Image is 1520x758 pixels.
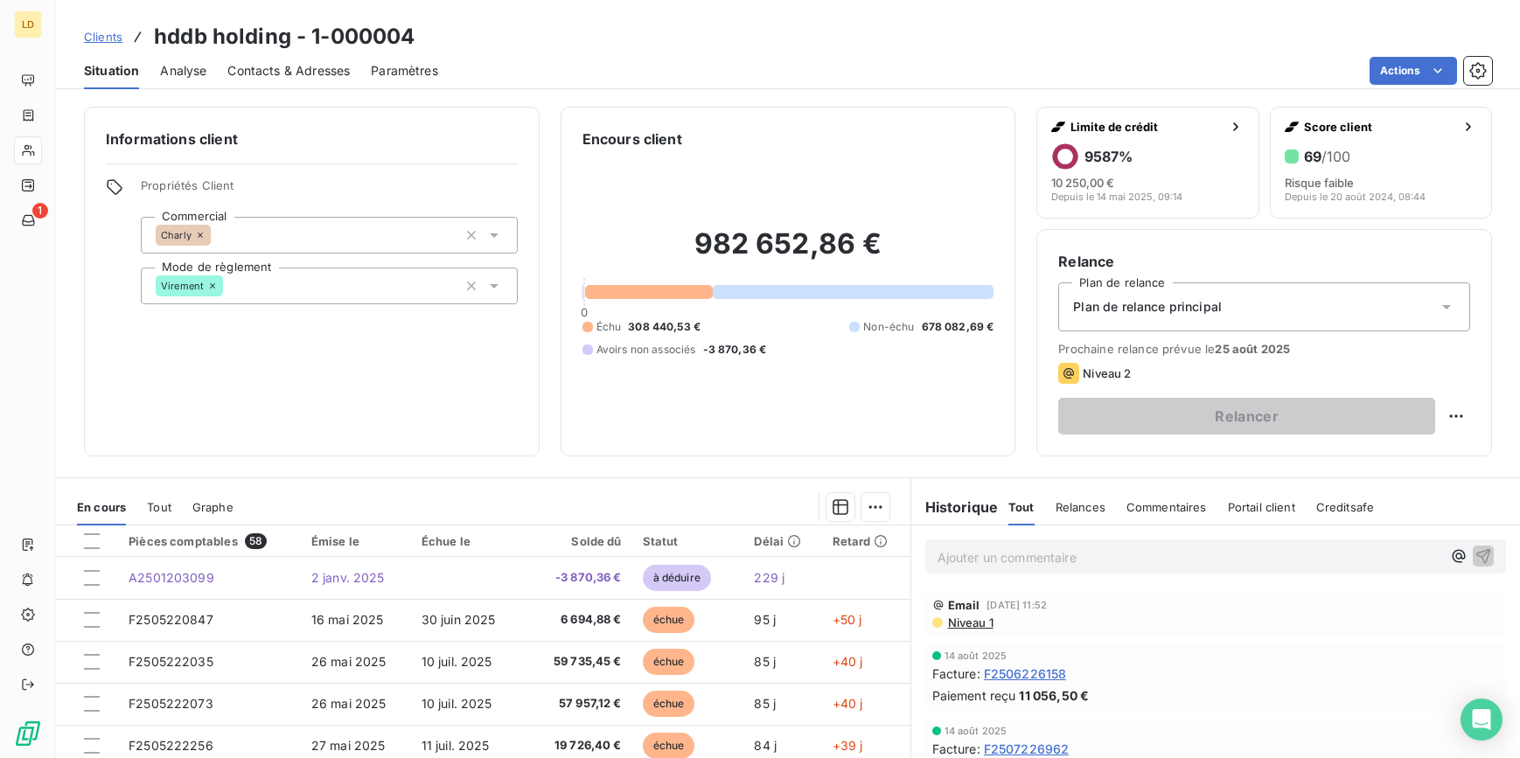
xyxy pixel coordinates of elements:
h6: Informations client [106,129,518,150]
span: 11 056,50 € [1019,686,1089,705]
span: +39 j [833,738,863,753]
span: 57 957,12 € [538,695,622,713]
span: Email [948,598,980,612]
div: Délai [754,534,811,548]
button: Actions [1370,57,1457,85]
span: Commentaires [1126,500,1207,514]
span: échue [643,607,695,633]
span: 84 j [754,738,777,753]
span: 30 juin 2025 [422,612,496,627]
span: Situation [84,62,139,80]
span: 58 [245,533,267,549]
span: Limite de crédit [1070,120,1221,134]
span: Niveau 2 [1083,366,1131,380]
span: 2 janv. 2025 [311,570,385,585]
h6: Historique [911,497,999,518]
span: 14 août 2025 [945,726,1008,736]
span: F2505220847 [129,612,213,627]
h3: hddb holding - 1-000004 [154,21,415,52]
span: -3 870,36 € [703,342,767,358]
span: Prochaine relance prévue le [1058,342,1470,356]
span: 229 j [754,570,784,585]
h6: Relance [1058,251,1470,272]
span: Avoirs non associés [596,342,696,358]
h2: 982 652,86 € [582,226,994,279]
span: +40 j [833,696,863,711]
span: 85 j [754,654,776,669]
h6: Encours client [582,129,682,150]
span: Tout [1008,500,1035,514]
span: Relances [1056,500,1105,514]
span: Depuis le 20 août 2024, 08:44 [1285,191,1426,202]
div: Émise le [311,534,401,548]
span: Creditsafe [1316,500,1375,514]
span: 6 694,88 € [538,611,622,629]
span: Charly [161,230,192,240]
span: 25 août 2025 [1215,342,1290,356]
span: Paramètres [371,62,438,80]
span: Facture : [932,664,980,683]
h6: 69 [1304,148,1350,165]
a: 1 [14,206,41,234]
span: Graphe [192,500,234,514]
div: Échue le [422,534,517,548]
span: [DATE] 11:52 [987,600,1047,610]
span: +40 j [833,654,863,669]
span: 1 [32,203,48,219]
span: Analyse [160,62,206,80]
span: 59 735,45 € [538,653,622,671]
span: F2505222073 [129,696,213,711]
button: Score client69/100Risque faibleDepuis le 20 août 2024, 08:44 [1270,107,1492,219]
span: Risque faible [1285,176,1354,190]
span: échue [643,649,695,675]
span: 26 mai 2025 [311,654,387,669]
a: Clients [84,28,122,45]
span: F2507226962 [984,740,1070,758]
span: 26 mai 2025 [311,696,387,711]
span: 95 j [754,612,776,627]
div: Statut [643,534,734,548]
span: Contacts & Adresses [227,62,350,80]
span: Score client [1304,120,1454,134]
span: Échu [596,319,622,335]
span: 10 juil. 2025 [422,696,492,711]
span: Facture : [932,740,980,758]
span: Niveau 1 [946,615,994,629]
img: Logo LeanPay [14,720,42,748]
span: Plan de relance principal [1073,298,1222,316]
span: F2506226158 [984,664,1067,683]
span: 16 mai 2025 [311,612,384,627]
div: Solde dû [538,534,622,548]
input: Ajouter une valeur [223,278,237,294]
span: 19 726,40 € [538,737,622,755]
span: à déduire [643,565,711,591]
span: +50 j [833,612,862,627]
span: Paiement reçu [932,686,1016,705]
span: Virement [161,281,204,291]
span: Tout [147,500,171,514]
span: -3 870,36 € [538,569,622,587]
span: Portail client [1228,500,1295,514]
span: 14 août 2025 [945,650,1008,661]
div: Pièces comptables [129,533,290,549]
button: Limite de crédit9587%10 250,00 €Depuis le 14 mai 2025, 09:14 [1036,107,1259,219]
div: LD [14,10,42,38]
span: 308 440,53 € [628,319,701,335]
span: Propriétés Client [141,178,518,203]
span: 0 [581,305,588,319]
input: Ajouter une valeur [211,227,225,243]
span: 27 mai 2025 [311,738,386,753]
span: 678 082,69 € [922,319,994,335]
span: F2505222256 [129,738,213,753]
span: Non-échu [863,319,914,335]
span: 10 250,00 € [1051,176,1114,190]
div: Open Intercom Messenger [1461,699,1503,741]
span: Depuis le 14 mai 2025, 09:14 [1051,191,1182,202]
div: Retard [833,534,900,548]
h6: 9587 % [1084,148,1133,165]
span: F2505222035 [129,654,213,669]
span: 85 j [754,696,776,711]
button: Relancer [1058,398,1435,435]
span: 11 juil. 2025 [422,738,490,753]
span: A2501203099 [129,570,214,585]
